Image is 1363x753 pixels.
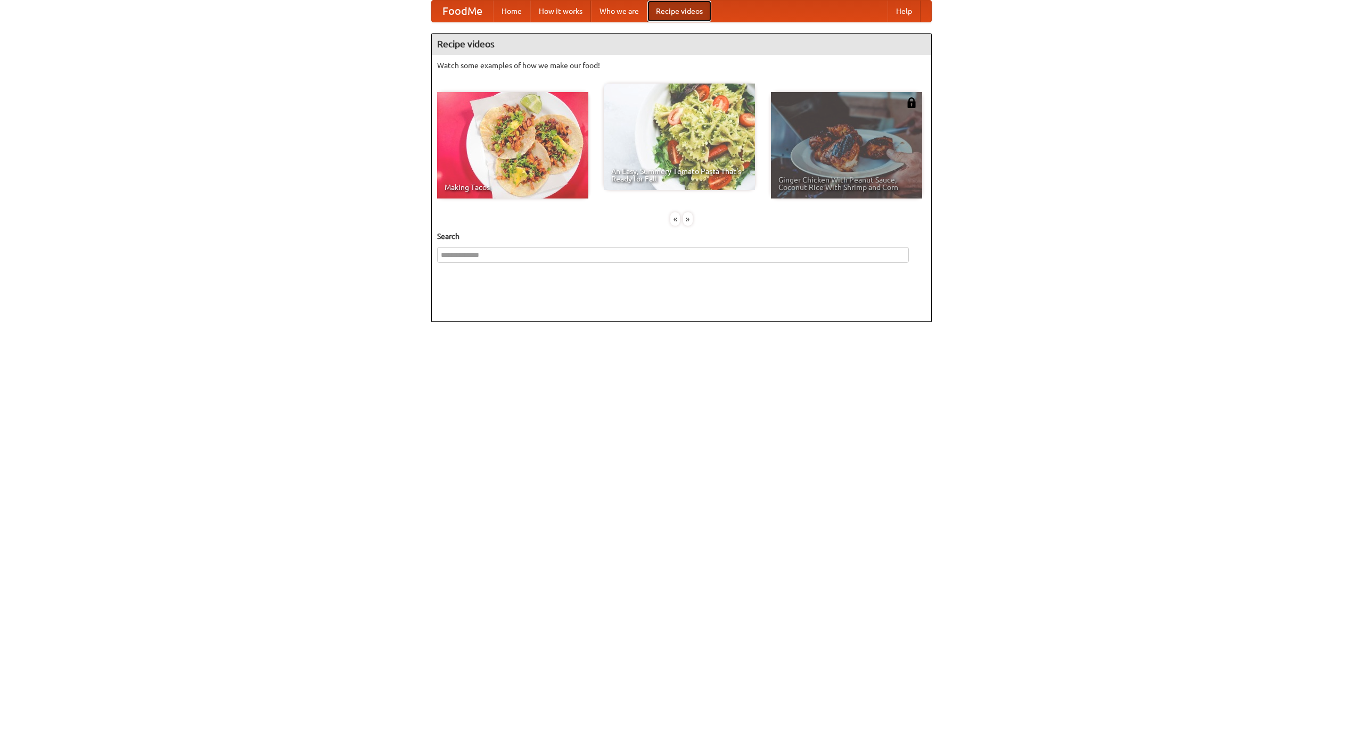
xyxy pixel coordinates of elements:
a: Help [888,1,921,22]
h5: Search [437,231,926,242]
span: Making Tacos [445,184,581,191]
h4: Recipe videos [432,34,931,55]
div: » [683,212,693,226]
a: Home [493,1,530,22]
span: An Easy, Summery Tomato Pasta That's Ready for Fall [611,168,748,183]
p: Watch some examples of how we make our food! [437,60,926,71]
img: 483408.png [906,97,917,108]
a: An Easy, Summery Tomato Pasta That's Ready for Fall [604,84,755,190]
a: Recipe videos [647,1,711,22]
a: Making Tacos [437,92,588,198]
a: Who we are [591,1,647,22]
div: « [670,212,680,226]
a: FoodMe [432,1,493,22]
a: How it works [530,1,591,22]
